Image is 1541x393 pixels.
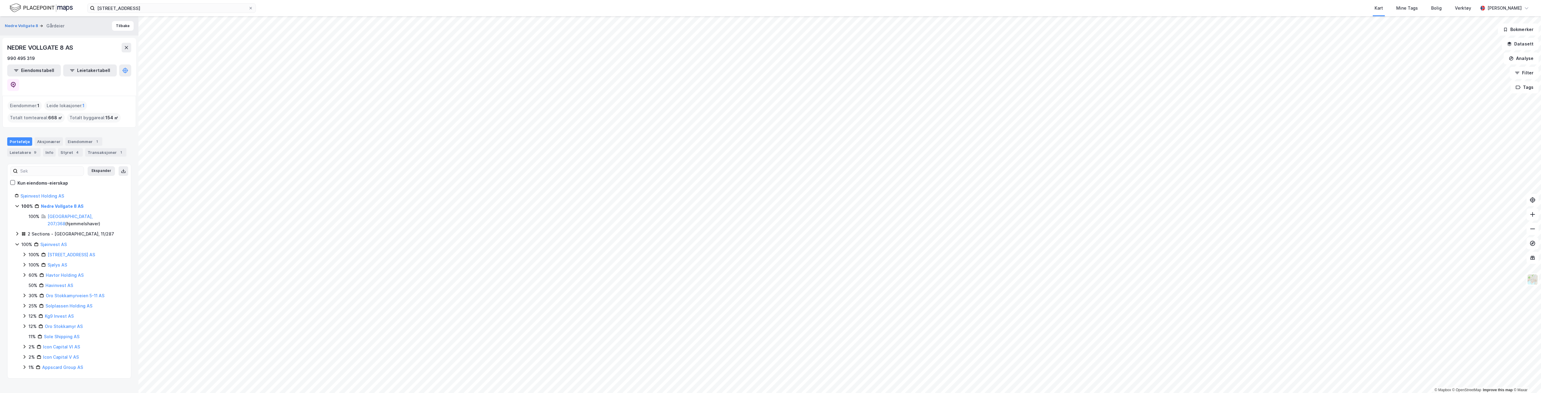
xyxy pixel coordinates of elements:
input: Søk på adresse, matrikkel, gårdeiere, leietakere eller personer [95,4,248,13]
div: [PERSON_NAME] [1487,5,1522,12]
button: Ekspander [88,166,115,176]
div: 50% [29,282,37,289]
div: Leide lokasjoner : [44,101,87,111]
a: [STREET_ADDRESS] AS [48,252,95,257]
a: Sjøinvest AS [40,242,67,247]
a: Havinvest AS [45,283,73,288]
div: Verktøy [1455,5,1471,12]
button: Tags [1511,81,1539,93]
a: Icon Capital V AS [43,354,79,360]
div: NEDRE VOLLGATE 8 AS [7,43,74,52]
a: Icon Capital VI AS [43,344,80,349]
div: 4 [74,149,80,155]
span: 1 [82,102,85,109]
div: 100% [29,261,39,269]
img: logo.f888ab2527a4732fd821a326f86c7f29.svg [10,3,73,13]
div: 12% [29,313,37,320]
a: Sjølys AS [48,262,67,267]
a: [GEOGRAPHIC_DATA], 207/368 [48,214,93,226]
div: 1% [29,364,34,371]
iframe: Chat Widget [1511,364,1541,393]
div: 100% [21,241,32,248]
button: Datasett [1502,38,1539,50]
div: Kart [1375,5,1383,12]
div: 9 [32,149,38,155]
div: 100% [29,251,39,258]
div: Eiendommer : [8,101,42,111]
div: Kontrollprogram for chat [1511,364,1541,393]
div: 25% [29,302,37,310]
div: 1 [118,149,124,155]
button: Bokmerker [1498,23,1539,36]
a: Appscard Group AS [42,365,83,370]
div: 12% [29,323,37,330]
button: Tilbake [112,21,134,31]
a: Kg9 Invest AS [45,313,74,319]
div: Transaksjoner [85,148,126,157]
a: Havtor Holding AS [46,273,84,278]
div: Gårdeier [46,22,64,30]
button: Leietakertabell [63,64,117,76]
a: Nedre Vollgate 8 AS [41,204,84,209]
button: Eiendomstabell [7,64,61,76]
button: Filter [1510,67,1539,79]
div: 11% [29,333,36,340]
span: 668 ㎡ [48,114,62,121]
a: Solplassen Holding AS [45,303,92,308]
div: Mine Tags [1396,5,1418,12]
div: Portefølje [7,137,32,146]
div: 60% [29,272,38,279]
div: Totalt tomteareal : [8,113,65,123]
span: 1 [37,102,39,109]
a: Sole Shipping AS [44,334,79,339]
div: Totalt byggareal : [67,113,121,123]
div: 2 Sections - [GEOGRAPHIC_DATA], 11/287 [28,230,114,238]
div: Info [43,148,56,157]
a: OpenStreetMap [1452,388,1481,392]
div: 990 495 319 [7,55,35,62]
img: Z [1527,274,1538,285]
div: Leietakere [7,148,41,157]
a: Sjøinvest Holding AS [20,193,64,198]
input: Søk [18,167,84,176]
div: 100% [21,203,33,210]
div: Eiendommer [65,137,102,146]
div: Bolig [1431,5,1442,12]
a: Oro Stokkamyrveien 5-11 AS [46,293,104,298]
div: 1 [94,139,100,145]
div: 2% [29,354,35,361]
div: 2% [29,343,35,351]
div: 30% [29,292,38,299]
div: ( hjemmelshaver ) [48,213,124,227]
div: 100% [29,213,39,220]
a: Mapbox [1434,388,1451,392]
button: Analyse [1504,52,1539,64]
div: Styret [58,148,83,157]
span: 154 ㎡ [105,114,118,121]
div: Aksjonærer [35,137,63,146]
a: Improve this map [1483,388,1513,392]
button: Nedre Vollgate 8 [5,23,39,29]
a: Oro Stokkamyr AS [45,324,83,329]
div: Kun eiendoms-eierskap [17,179,68,187]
